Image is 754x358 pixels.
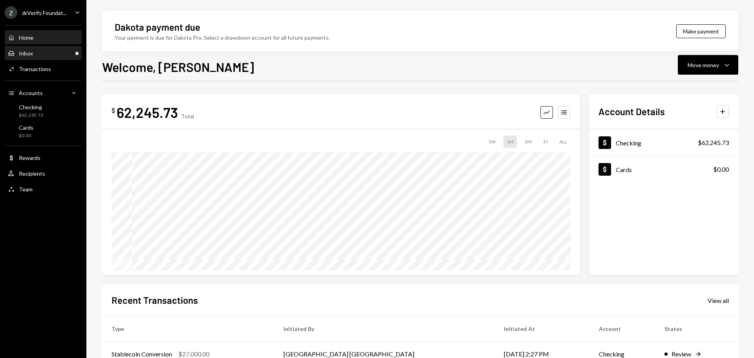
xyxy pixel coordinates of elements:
div: 62,245.73 [117,103,178,121]
div: Z [5,6,17,19]
div: Cards [19,124,33,131]
th: Initiated By [274,316,495,341]
a: Recipients [5,166,82,180]
th: Initiated At [494,316,589,341]
a: Team [5,182,82,196]
h1: Welcome, [PERSON_NAME] [102,59,254,75]
div: $0.00 [713,165,729,174]
div: Your payment is due for Dakota Pro. Select a drawdown account for all future payments. [115,33,330,42]
div: Inbox [19,50,33,57]
a: Accounts [5,86,82,100]
div: Home [19,34,33,41]
div: Cards [616,166,632,173]
div: Recipients [19,170,45,177]
div: 1W [485,136,499,148]
a: View all [708,296,729,305]
div: zkVerify Foundat... [22,9,67,16]
div: $62,245.73 [698,138,729,147]
a: Cards$0.00 [5,122,82,141]
div: Rewards [19,154,40,161]
th: Status [655,316,738,341]
a: Inbox [5,46,82,60]
a: Home [5,30,82,44]
h2: Account Details [598,105,665,118]
div: Checking [616,139,641,147]
a: Checking$62,245.73 [5,101,82,120]
button: Move money [678,55,738,75]
div: 3M [522,136,535,148]
div: $0.00 [19,132,33,139]
div: ALL [556,136,570,148]
div: Accounts [19,90,43,96]
div: Move money [688,61,719,69]
th: Account [589,316,655,341]
th: Type [102,316,274,341]
div: Transactions [19,66,51,72]
div: $62,245.73 [19,112,43,119]
div: View all [708,297,729,305]
div: 1M [503,136,517,148]
div: $ [112,106,115,114]
div: Dakota payment due [115,20,200,33]
div: Checking [19,104,43,110]
a: Transactions [5,62,82,76]
a: Checking$62,245.73 [589,129,738,156]
a: Cards$0.00 [589,156,738,182]
div: Total [181,113,194,119]
a: Rewards [5,151,82,165]
button: Make payment [676,24,726,38]
div: Team [19,186,33,193]
div: 1Y [540,136,551,148]
h2: Recent Transactions [112,294,198,307]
